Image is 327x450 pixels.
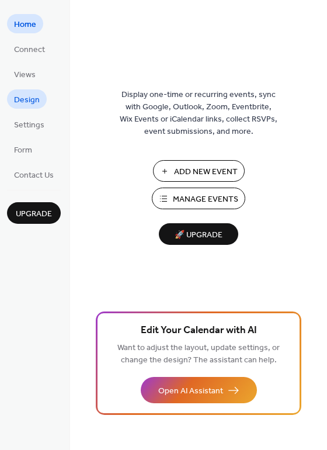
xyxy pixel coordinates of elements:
button: Upgrade [7,202,61,224]
span: Home [14,19,36,31]
span: Display one-time or recurring events, sync with Google, Outlook, Zoom, Eventbrite, Wix Events or ... [120,89,277,138]
span: Edit Your Calendar with AI [141,323,257,339]
span: Add New Event [174,166,238,178]
button: Add New Event [153,160,245,182]
a: Home [7,14,43,33]
span: Settings [14,119,44,131]
span: Manage Events [173,193,238,206]
span: Connect [14,44,45,56]
span: 🚀 Upgrade [166,227,231,243]
span: Views [14,69,36,81]
button: Manage Events [152,188,245,209]
span: Want to adjust the layout, update settings, or change the design? The assistant can help. [117,340,280,368]
span: Open AI Assistant [158,385,223,397]
button: Open AI Assistant [141,377,257,403]
a: Contact Us [7,165,61,184]
a: Connect [7,39,52,58]
a: Form [7,140,39,159]
span: Design [14,94,40,106]
a: Views [7,64,43,84]
a: Design [7,89,47,109]
span: Form [14,144,32,157]
button: 🚀 Upgrade [159,223,238,245]
a: Settings [7,115,51,134]
span: Contact Us [14,169,54,182]
span: Upgrade [16,208,52,220]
